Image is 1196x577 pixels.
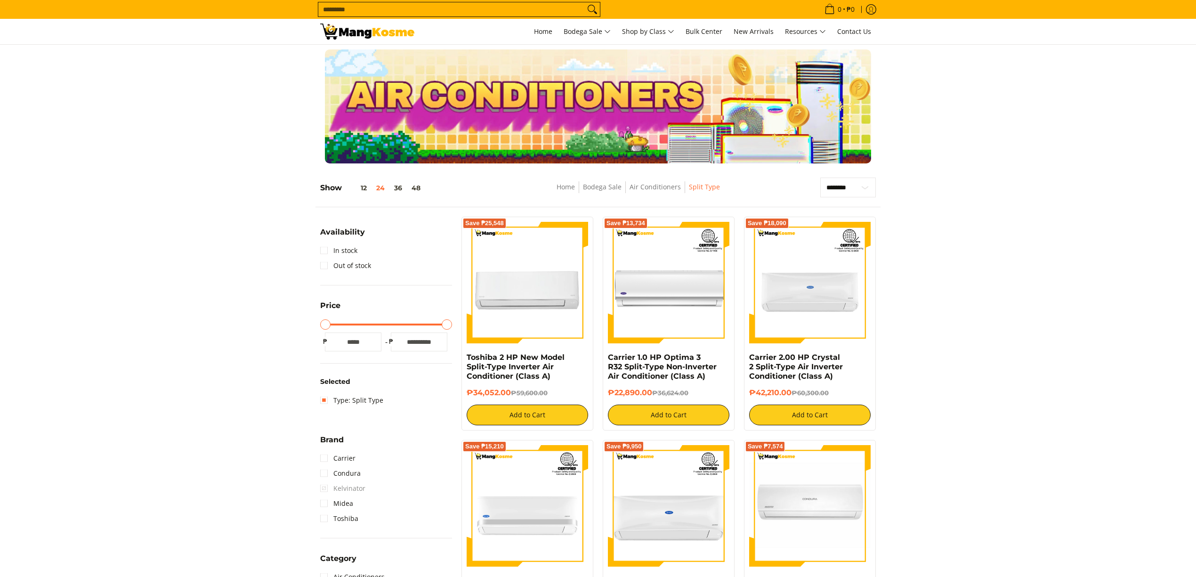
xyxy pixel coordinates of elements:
button: 12 [342,184,372,192]
img: Carrier 1.0 HP Optima 3 R32 Split-Type Non-Inverter Air Conditioner (Class A) [608,222,729,343]
button: 48 [407,184,425,192]
span: ₱ [386,337,396,346]
button: Add to Cart [608,405,729,425]
img: Carrier 2.00 HP Crystal 2 Split-Type Air Inverter Conditioner (Class A) [749,222,871,343]
span: Availability [320,228,365,236]
a: Type: Split Type [320,393,383,408]
h6: ₱42,210.00 [749,388,871,398]
summary: Open [320,555,356,569]
del: ₱59,600.00 [511,389,548,397]
span: Save ₱13,734 [606,220,645,226]
span: Resources [785,26,826,38]
img: Carrier 1.00 HP Crystal Split-Type Inverter Air Conditioner (Class A) [608,445,729,567]
span: • [822,4,857,15]
a: Bodega Sale [583,182,622,191]
h6: ₱22,890.00 [608,388,729,398]
summary: Open [320,228,365,243]
a: Home [529,19,557,44]
a: Bulk Center [681,19,727,44]
button: Add to Cart [749,405,871,425]
span: New Arrivals [734,27,774,36]
span: 0 [836,6,843,13]
h6: Selected [320,378,452,386]
a: Carrier 2.00 HP Crystal 2 Split-Type Air Inverter Conditioner (Class A) [749,353,843,381]
button: Add to Cart [467,405,588,425]
span: Price [320,302,340,309]
span: Home [534,27,552,36]
span: ₱0 [845,6,856,13]
a: Bodega Sale [559,19,615,44]
h5: Show [320,183,425,193]
button: 36 [389,184,407,192]
span: Kelvinator [320,481,365,496]
summary: Open [320,302,340,317]
span: Bodega Sale [564,26,611,38]
span: Save ₱15,210 [465,444,504,449]
del: ₱60,300.00 [792,389,829,397]
img: Carrier 1.50 HP XPower Gold 3 Split-Type Inverter Air Conditioner (Class A) [467,445,588,567]
nav: Main Menu [424,19,876,44]
span: Category [320,555,356,562]
button: Search [585,2,600,16]
summary: Open [320,436,344,451]
span: Save ₱7,574 [748,444,783,449]
a: Toshiba [320,511,358,526]
span: Save ₱9,950 [606,444,642,449]
a: Out of stock [320,258,371,273]
img: condura-split-type-inverter-air-conditioner-class-b-full-view-mang-kosme [749,445,871,567]
del: ₱36,624.00 [652,389,688,397]
span: Shop by Class [622,26,674,38]
a: Air Conditioners [630,182,681,191]
span: Save ₱18,090 [748,220,786,226]
a: Carrier [320,451,356,466]
a: Home [557,182,575,191]
img: Bodega Sale Aircon l Mang Kosme: Home Appliances Warehouse Sale Split Type [320,24,414,40]
span: Bulk Center [686,27,722,36]
span: ₱ [320,337,330,346]
nav: Breadcrumbs [490,181,785,203]
h6: ₱34,052.00 [467,388,588,398]
a: Contact Us [832,19,876,44]
a: Resources [780,19,831,44]
img: Toshiba 2 HP New Model Split-Type Inverter Air Conditioner (Class A) [467,222,588,343]
span: Contact Us [837,27,871,36]
a: Condura [320,466,361,481]
a: Midea [320,496,353,511]
a: In stock [320,243,357,258]
a: Carrier 1.0 HP Optima 3 R32 Split-Type Non-Inverter Air Conditioner (Class A) [608,353,717,381]
a: Toshiba 2 HP New Model Split-Type Inverter Air Conditioner (Class A) [467,353,565,381]
span: Save ₱25,548 [465,220,504,226]
span: Brand [320,436,344,444]
span: Split Type [689,181,720,193]
a: Shop by Class [617,19,679,44]
button: 24 [372,184,389,192]
a: New Arrivals [729,19,778,44]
